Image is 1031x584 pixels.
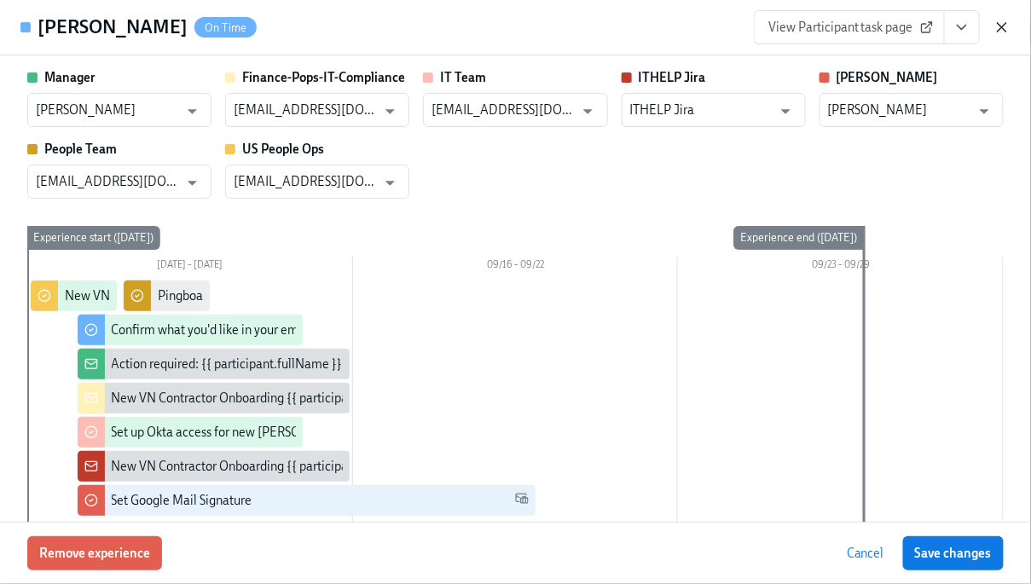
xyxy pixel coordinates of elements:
[515,491,529,510] span: Work Email
[179,170,206,196] button: Open
[773,98,799,124] button: Open
[27,536,162,570] button: Remove experience
[65,287,298,304] div: New VN contractor request please approve
[112,424,791,441] div: Set up Okta access for new [PERSON_NAME] {{ participant.fullName }} (start date {{ participant.st...
[440,70,486,85] strong: IT Team
[768,19,930,36] span: View Participant task page
[944,10,980,44] button: View task page
[194,21,257,34] span: On Time
[971,98,998,124] button: Open
[44,142,117,157] strong: People Team
[39,545,150,562] span: Remove experience
[26,226,160,250] div: Experience start ([DATE])
[734,226,865,250] div: Experience end ([DATE])
[377,98,403,124] button: Open
[38,14,188,40] h4: [PERSON_NAME]
[112,356,415,373] div: Action required: {{ participant.fullName }}'s onboarding
[158,287,329,304] div: Pingboard Demographical data
[847,545,884,562] span: Cancel
[835,536,896,570] button: Cancel
[915,545,992,562] span: Save changes
[112,458,663,475] div: New VN Contractor Onboarding {{ participant.fullName }} {{ participant.startDate | MMM DD YYYY }}
[353,257,679,277] div: 09/16 – 09/22
[754,10,945,44] a: View Participant task page
[179,98,206,124] button: Open
[112,321,367,338] div: Confirm what you'd like in your email signature
[44,70,96,85] strong: Manager
[678,257,1004,277] div: 09/23 – 09/29
[639,70,706,85] strong: ITHELP Jira
[112,390,663,407] div: New VN Contractor Onboarding {{ participant.fullName }} {{ participant.startDate | MMM DD YYYY }}
[112,492,252,509] div: Set Google Mail Signature
[377,170,403,196] button: Open
[27,257,353,277] div: [DATE] – [DATE]
[242,142,324,157] strong: US People Ops
[903,536,1004,570] button: Save changes
[575,98,601,124] button: Open
[837,70,938,85] strong: [PERSON_NAME]
[242,70,405,85] strong: Finance-Pops-IT-Compliance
